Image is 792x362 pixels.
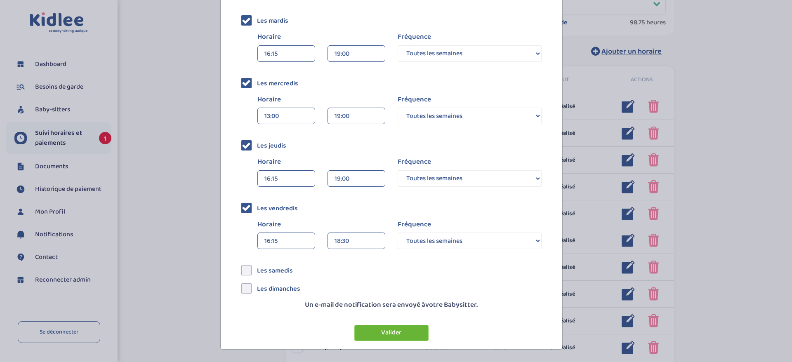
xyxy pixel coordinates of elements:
label: Fréquence [398,32,431,42]
span: Les vendredis [257,203,298,214]
div: 19:00 [335,171,378,187]
span: Les jeudis [257,141,286,151]
div: 16:15 [264,171,308,187]
label: Horaire [257,94,385,105]
div: 19:00 [335,108,378,125]
button: Valider [354,325,429,341]
div: 16:15 [264,233,308,249]
div: 16:15 [264,46,308,62]
span: Les mercredis [257,78,298,89]
div: 18:30 [335,233,378,249]
label: Horaire [257,219,385,230]
label: Fréquence [398,219,431,230]
label: Horaire [257,32,385,42]
span: Les samedis [257,266,293,276]
label: Fréquence [398,94,431,105]
div: 19:00 [335,46,378,62]
span: Les mardis [257,16,288,26]
div: 13:00 [264,108,308,125]
label: Horaire [257,157,385,167]
p: Un e-mail de notification sera envoyé à [241,300,542,310]
span: votre Babysitter. [425,299,478,310]
label: Fréquence [398,157,431,167]
span: Les dimanches [257,284,300,294]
